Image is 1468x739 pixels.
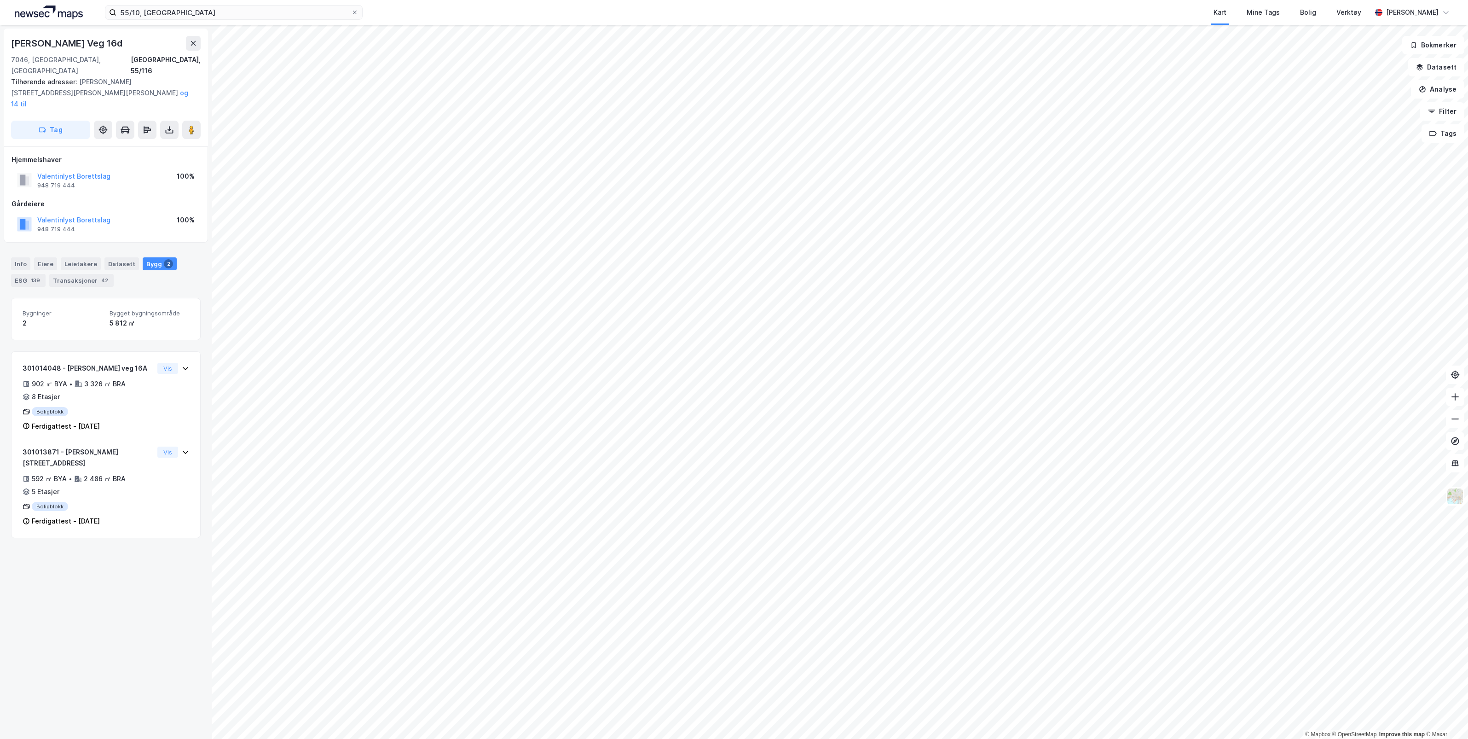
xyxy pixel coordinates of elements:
[1420,102,1464,121] button: Filter
[1386,7,1439,18] div: [PERSON_NAME]
[49,274,114,287] div: Transaksjoner
[99,276,110,285] div: 42
[84,378,126,390] div: 3 326 ㎡ BRA
[1305,731,1330,738] a: Mapbox
[1422,124,1464,143] button: Tags
[1300,7,1316,18] div: Bolig
[23,363,154,374] div: 301014048 - [PERSON_NAME] veg 16A
[32,486,59,497] div: 5 Etasjer
[69,475,72,483] div: •
[34,257,57,270] div: Eiere
[104,257,139,270] div: Datasett
[32,421,100,432] div: Ferdigattest - [DATE]
[1379,731,1425,738] a: Improve this map
[110,318,189,329] div: 5 812 ㎡
[32,473,67,484] div: 592 ㎡ BYA
[11,257,30,270] div: Info
[177,171,195,182] div: 100%
[164,259,173,268] div: 2
[11,274,46,287] div: ESG
[131,54,201,76] div: [GEOGRAPHIC_DATA], 55/116
[157,363,178,374] button: Vis
[1332,731,1377,738] a: OpenStreetMap
[157,447,178,458] button: Vis
[11,54,131,76] div: 7046, [GEOGRAPHIC_DATA], [GEOGRAPHIC_DATA]
[84,473,126,484] div: 2 486 ㎡ BRA
[37,226,75,233] div: 948 719 444
[1411,80,1464,99] button: Analyse
[32,378,67,390] div: 902 ㎡ BYA
[32,391,60,402] div: 8 Etasjer
[1408,58,1464,76] button: Datasett
[32,516,100,527] div: Ferdigattest - [DATE]
[1336,7,1361,18] div: Verktøy
[37,182,75,189] div: 948 719 444
[69,380,73,388] div: •
[29,276,42,285] div: 139
[23,318,102,329] div: 2
[1247,7,1280,18] div: Mine Tags
[11,78,79,86] span: Tilhørende adresser:
[11,36,124,51] div: [PERSON_NAME] Veg 16d
[23,447,154,469] div: 301013871 - [PERSON_NAME][STREET_ADDRESS]
[15,6,83,19] img: logo.a4113a55bc3d86da70a041830d287a7e.svg
[1446,488,1464,505] img: Z
[1422,695,1468,739] iframe: Chat Widget
[11,76,193,110] div: [PERSON_NAME][STREET_ADDRESS][PERSON_NAME][PERSON_NAME]
[12,198,200,209] div: Gårdeiere
[12,154,200,165] div: Hjemmelshaver
[110,309,189,317] span: Bygget bygningsområde
[61,257,101,270] div: Leietakere
[143,257,177,270] div: Bygg
[1402,36,1464,54] button: Bokmerker
[116,6,351,19] input: Søk på adresse, matrikkel, gårdeiere, leietakere eller personer
[23,309,102,317] span: Bygninger
[177,215,195,226] div: 100%
[11,121,90,139] button: Tag
[1214,7,1226,18] div: Kart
